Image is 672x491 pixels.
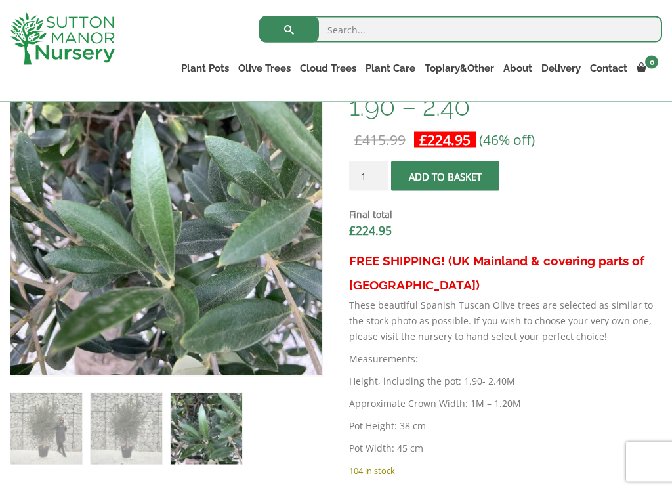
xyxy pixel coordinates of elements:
span: (46% off) [479,131,535,149]
a: Topiary&Other [420,59,499,77]
dt: Final total [349,207,662,223]
a: Contact [585,59,632,77]
p: Measurements: [349,351,662,367]
a: Olive Trees [234,59,295,77]
bdi: 415.99 [354,131,406,149]
span: 0 [645,56,658,69]
a: Delivery [537,59,585,77]
img: Tuscan Olive Tree XXL 1.90 - 2.40 [10,393,82,465]
span: £ [419,131,427,149]
input: Search... [259,16,662,43]
img: Tuscan Olive Tree XXL 1.90 - 2.40 - Image 3 [171,393,242,465]
p: These beautiful Spanish Tuscan Olive trees are selected as similar to the stock photo as possible... [349,297,662,345]
a: Plant Pots [177,59,234,77]
img: Tuscan Olive Tree XXL 1.90 - 2.40 - Image 2 [91,393,162,465]
button: Add to basket [391,161,499,191]
a: About [499,59,537,77]
h1: Tuscan Olive Tree XXL 1.90 – 2.40 [349,65,662,120]
p: Height, including the pot: 1.90- 2.40M [349,374,662,389]
p: Pot Width: 45 cm [349,440,662,456]
bdi: 224.95 [419,131,471,149]
p: 104 in stock [349,463,662,479]
img: logo [10,13,115,65]
a: 0 [632,59,662,77]
a: Plant Care [361,59,420,77]
input: Product quantity [349,161,388,191]
span: £ [354,131,362,149]
bdi: 224.95 [349,223,392,238]
p: Pot Height: 38 cm [349,418,662,434]
span: £ [349,223,356,238]
h3: FREE SHIPPING! (UK Mainland & covering parts of [GEOGRAPHIC_DATA]) [349,249,662,297]
a: Cloud Trees [295,59,361,77]
p: Approximate Crown Width: 1M – 1.20M [349,396,662,412]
